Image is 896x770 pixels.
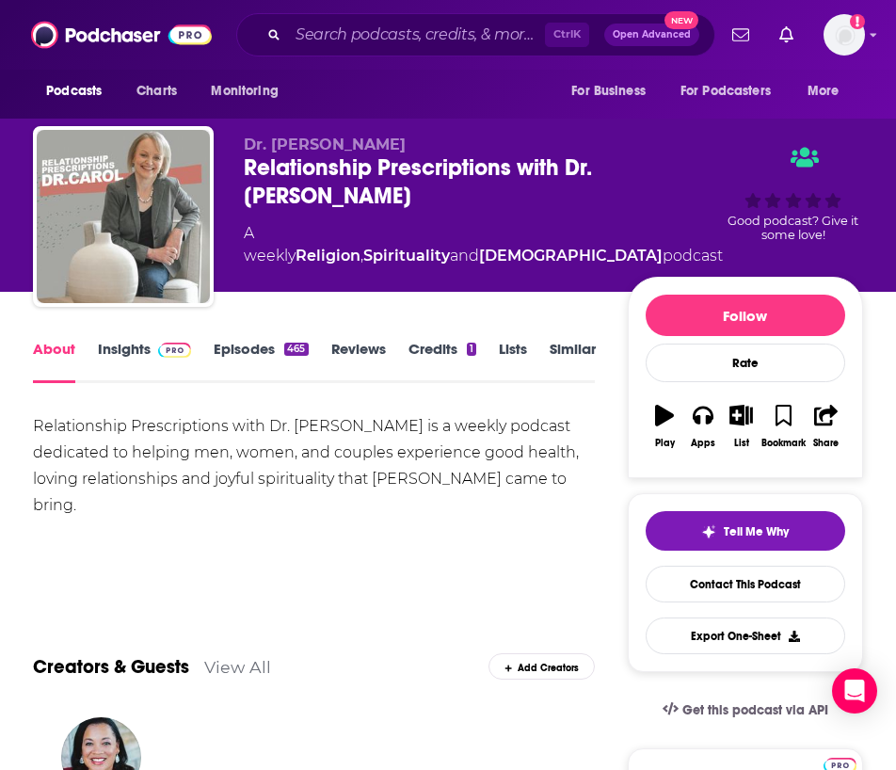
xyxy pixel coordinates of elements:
a: Creators & Guests [33,655,189,679]
span: Podcasts [46,78,102,104]
div: Rate [646,344,845,382]
a: Credits1 [408,340,476,383]
a: Get this podcast via API [648,687,843,733]
button: Share [807,393,845,460]
a: Show notifications dropdown [725,19,757,51]
img: User Profile [824,14,865,56]
svg: Add a profile image [850,14,865,29]
div: Apps [691,438,715,449]
div: Bookmark [761,438,806,449]
a: About [33,340,75,383]
div: Open Intercom Messenger [832,668,877,714]
button: open menu [33,73,126,109]
span: Get this podcast via API [682,702,828,718]
div: Search podcasts, credits, & more... [236,13,715,56]
a: View All [204,657,271,677]
span: Ctrl K [545,23,589,47]
div: 1 [467,343,476,356]
span: Good podcast? Give it some love! [728,214,858,242]
input: Search podcasts, credits, & more... [288,20,545,50]
button: Follow [646,295,845,336]
button: Show profile menu [824,14,865,56]
img: Podchaser - Follow, Share and Rate Podcasts [31,17,212,53]
span: and [450,247,479,265]
button: open menu [668,73,798,109]
div: Share [813,438,839,449]
a: Contact This Podcast [646,566,845,602]
button: open menu [558,73,669,109]
button: Export One-Sheet [646,618,845,654]
span: Tell Me Why [724,524,789,539]
div: A weekly podcast [244,222,723,267]
img: tell me why sparkle [701,524,716,539]
a: Charts [124,73,188,109]
div: 465 [284,343,308,356]
a: Religion [296,247,360,265]
span: For Business [571,78,646,104]
div: Play [655,438,675,449]
a: InsightsPodchaser Pro [98,340,191,383]
button: Bookmark [760,393,807,460]
a: Similar [550,340,596,383]
span: Logged in as Lydia_Gustafson [824,14,865,56]
span: Monitoring [211,78,278,104]
div: List [734,438,749,449]
img: Podchaser Pro [158,343,191,358]
div: Add Creators [488,653,594,680]
span: For Podcasters [680,78,771,104]
img: Relationship Prescriptions with Dr. Carol [37,130,210,303]
button: Play [646,393,684,460]
span: New [664,11,698,29]
a: Spirituality [363,247,450,265]
a: Reviews [331,340,386,383]
button: List [722,393,760,460]
div: Relationship Prescriptions with Dr. [PERSON_NAME] is a weekly podcast dedicated to helping men, w... [33,413,594,519]
span: Charts [136,78,177,104]
span: Dr. [PERSON_NAME] [244,136,406,153]
a: Episodes465 [214,340,308,383]
button: open menu [198,73,302,109]
div: Good podcast? Give it some love! [723,136,863,252]
span: More [808,78,840,104]
button: open menu [794,73,863,109]
span: , [360,247,363,265]
a: [DEMOGRAPHIC_DATA] [479,247,663,265]
button: tell me why sparkleTell Me Why [646,511,845,551]
button: Open AdvancedNew [604,24,699,46]
a: Lists [499,340,527,383]
button: Apps [684,393,723,460]
a: Show notifications dropdown [772,19,801,51]
span: Open Advanced [613,30,691,40]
